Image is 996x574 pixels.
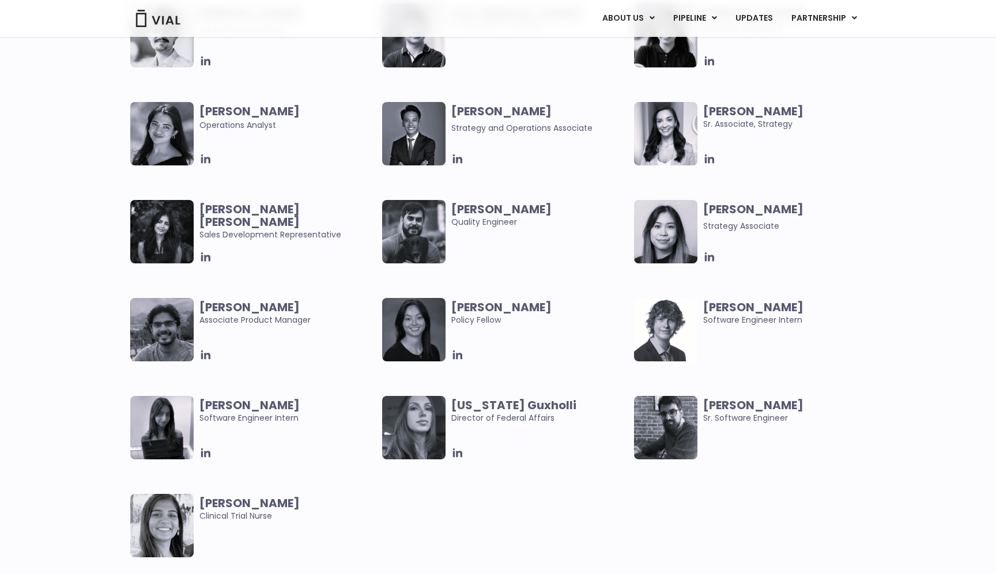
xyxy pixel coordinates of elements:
[199,397,300,413] b: [PERSON_NAME]
[703,399,880,424] span: Sr. Software Engineer
[782,9,866,28] a: PARTNERSHIPMenu Toggle
[199,301,376,326] span: Associate Product Manager
[451,201,552,217] b: [PERSON_NAME]
[135,10,181,27] img: Vial Logo
[382,102,446,165] img: Headshot of smiling man named Urann
[199,497,376,522] span: Clinical Trial Nurse
[634,200,697,263] img: Headshot of smiling woman named Vanessa
[451,299,552,315] b: [PERSON_NAME]
[593,9,663,28] a: ABOUT USMenu Toggle
[130,200,194,263] img: Smiling woman named Harman
[703,220,779,232] span: Strategy Associate
[451,397,576,413] b: [US_STATE] Guxholli
[726,9,782,28] a: UPDATES
[130,298,194,361] img: Headshot of smiling man named Abhinav
[634,102,697,165] img: Smiling woman named Ana
[199,495,300,511] b: [PERSON_NAME]
[703,105,880,130] span: Sr. Associate, Strategy
[451,122,593,134] span: Strategy and Operations Associate
[199,201,300,230] b: [PERSON_NAME] [PERSON_NAME]
[382,396,446,459] img: Black and white image of woman.
[199,203,376,241] span: Sales Development Representative
[703,397,803,413] b: [PERSON_NAME]
[634,396,697,459] img: Smiling man named Dugi Surdulli
[664,9,726,28] a: PIPELINEMenu Toggle
[703,103,803,119] b: [PERSON_NAME]
[382,298,446,361] img: Smiling woman named Claudia
[130,494,194,557] img: Smiling woman named Deepa
[199,299,300,315] b: [PERSON_NAME]
[451,301,628,326] span: Policy Fellow
[130,102,194,165] img: Headshot of smiling woman named Sharicka
[703,201,803,217] b: [PERSON_NAME]
[451,103,552,119] b: [PERSON_NAME]
[199,103,300,119] b: [PERSON_NAME]
[703,301,880,326] span: Software Engineer Intern
[199,399,376,424] span: Software Engineer Intern
[382,200,446,263] img: Man smiling posing for picture
[451,399,628,424] span: Director of Federal Affairs
[451,203,628,228] span: Quality Engineer
[703,299,803,315] b: [PERSON_NAME]
[199,105,376,131] span: Operations Analyst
